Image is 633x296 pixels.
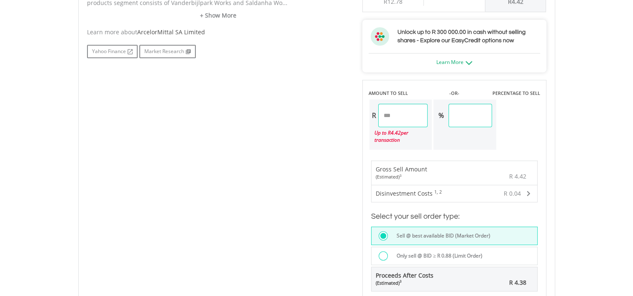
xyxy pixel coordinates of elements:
a: Learn More [436,59,472,66]
a: Yahoo Finance [87,45,138,58]
span: R 0.04 [504,189,521,197]
sup: 3 [400,279,402,283]
div: Gross Sell Amount [376,165,427,180]
a: + Show More [87,11,350,20]
sup: 1, 2 [434,189,442,195]
span: 4.42 [391,129,401,136]
img: ec-flower.svg [371,27,389,46]
div: R [369,104,378,127]
span: Proceeds After Costs [376,271,433,286]
label: PERCENTAGE TO SELL [492,90,540,97]
label: AMOUNT TO SELL [369,90,408,97]
label: Only sell @ BID ≥ R 0.88 (Limit Order) [392,251,482,260]
div: (Estimated) [376,280,433,286]
a: Market Research [139,45,196,58]
span: R 4.38 [509,278,526,286]
div: % [433,104,448,127]
label: Sell @ best available BID (Market Order) [392,231,490,240]
span: Disinvestment Costs [376,189,433,197]
h3: Unlock up to R 300 000.00 in cash without selling shares - Explore our EasyCredit options now [397,28,538,45]
div: Learn more about [87,28,350,36]
img: ec-arrow-down.png [466,61,472,65]
sup: 3 [400,173,402,178]
label: -OR- [449,90,459,97]
span: ArcelorMittal SA Limited [137,28,205,36]
span: R 4.42 [509,172,526,180]
div: Up to R per transaction [369,127,428,145]
div: (Estimated) [376,174,427,180]
h3: Select your sell order type: [371,211,538,222]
